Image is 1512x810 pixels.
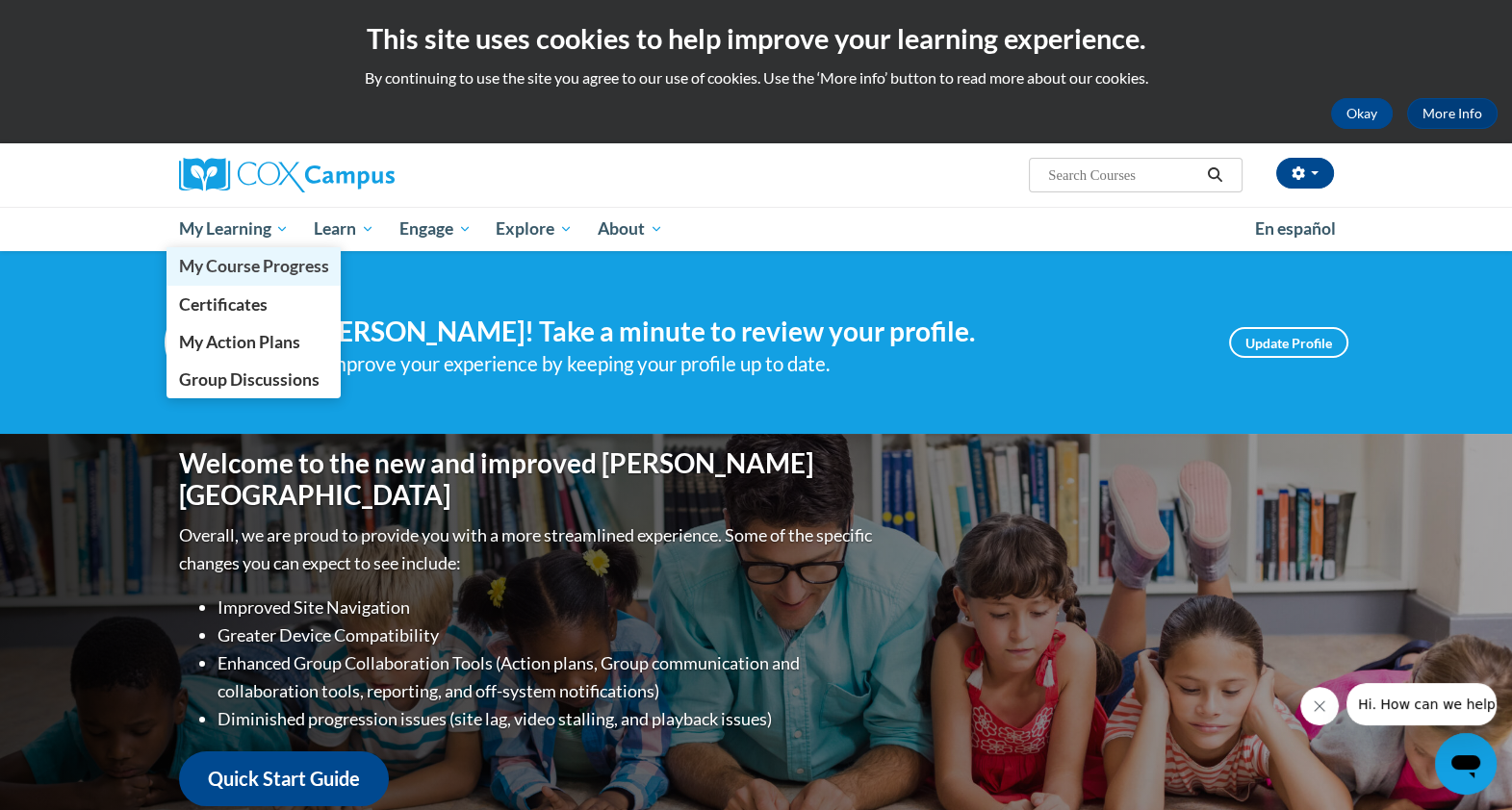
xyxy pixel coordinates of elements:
[167,361,342,398] a: Group Discussions
[585,207,676,251] a: About
[1255,218,1336,239] span: En español
[1346,683,1497,725] iframe: Message from company
[165,299,251,386] img: Profile Image
[218,621,877,649] li: Greater Device Compatibility
[280,348,1200,380] div: Help improve your experience by keeping your profile up to date.
[483,207,585,251] a: Explore
[179,521,877,577] p: Overall, we are proud to provide you with a more streamlined experience. Some of the specific cha...
[218,649,877,705] li: Enhanced Group Collaboration Tools (Action plans, Group communication and collaboration tools, re...
[598,217,663,240] span: About
[12,13,156,29] span: Hi. How can we help?
[179,158,395,192] img: Cox Campus
[314,217,374,240] span: Learn
[399,217,472,240] span: Engage
[167,247,342,285] a: My Course Progress
[218,705,877,733] li: Diminished progression issues (site lag, video stalling, and playback issues)
[1229,327,1348,358] a: Update Profile
[14,19,1498,58] h2: This site uses cookies to help improve your learning experience.
[218,594,877,621] li: Improved Site Navigation
[178,369,319,390] span: Group Discussions
[179,447,877,512] h1: Welcome to the new and improved [PERSON_NAME][GEOGRAPHIC_DATA]
[167,207,302,251] a: My Learning
[1200,164,1229,187] button: Search
[178,332,299,352] span: My Action Plans
[178,217,289,240] span: My Learning
[280,316,1200,348] h4: Hi [PERSON_NAME]! Take a minute to review your profile.
[1331,98,1393,129] button: Okay
[150,207,1363,251] div: Main menu
[387,207,484,251] a: Engage
[1243,209,1348,249] a: En español
[179,751,389,806] a: Quick Start Guide
[1046,164,1200,187] input: Search Courses
[167,323,342,361] a: My Action Plans
[179,158,545,192] a: Cox Campus
[301,207,387,251] a: Learn
[1407,98,1498,129] a: More Info
[1276,158,1334,189] button: Account Settings
[178,294,267,315] span: Certificates
[496,217,573,240] span: Explore
[178,256,328,276] span: My Course Progress
[1300,687,1339,725] iframe: Close message
[167,286,342,323] a: Certificates
[14,67,1498,89] p: By continuing to use the site you agree to our use of cookies. Use the ‘More info’ button to read...
[1435,733,1497,795] iframe: Button to launch messaging window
